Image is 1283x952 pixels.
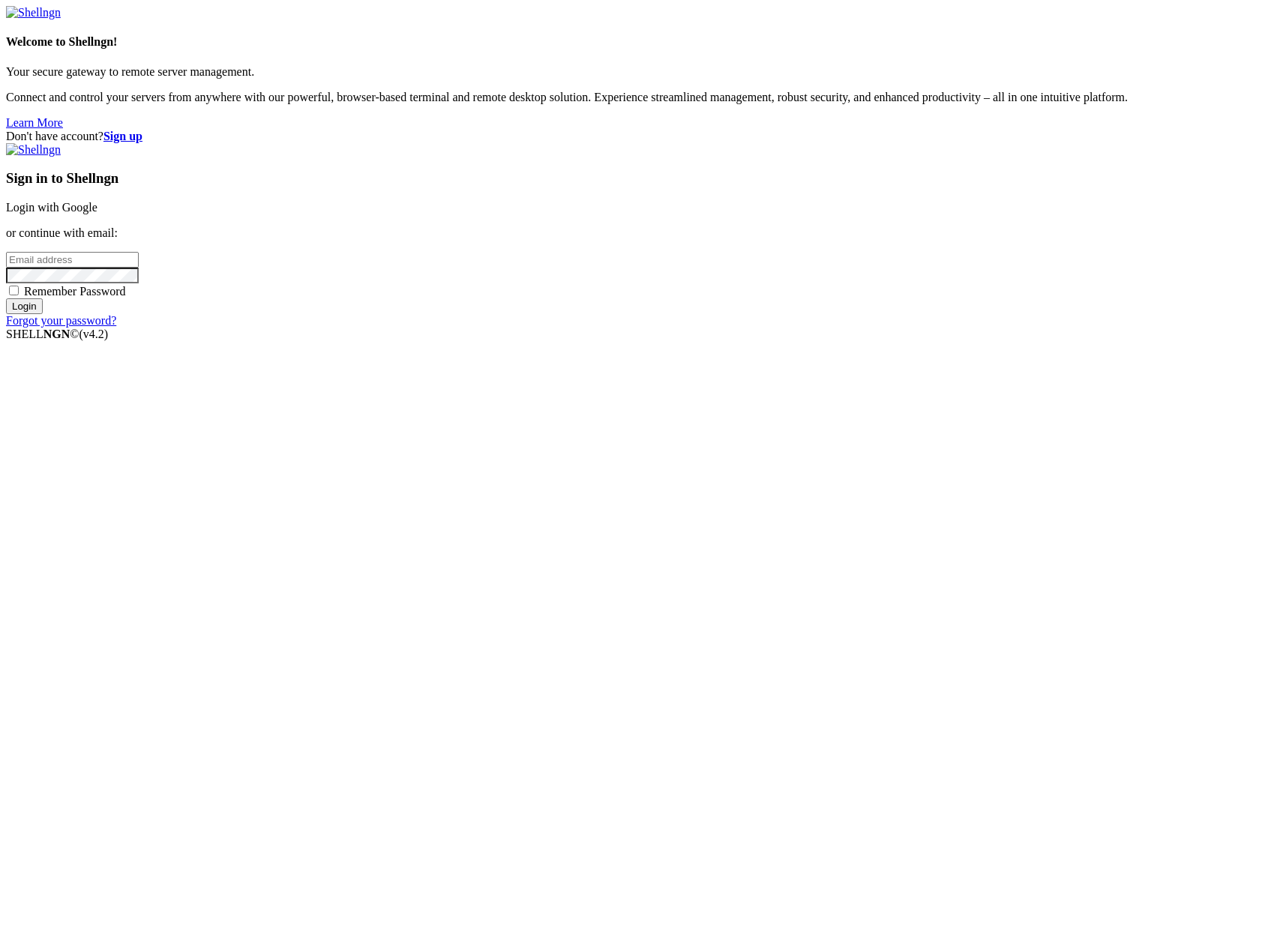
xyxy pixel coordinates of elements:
[6,35,1277,49] h4: Welcome to Shellngn!
[6,226,1277,240] p: or continue with email:
[103,130,142,142] a: Sign up
[43,328,70,340] b: NGN
[6,130,1277,143] div: Don't have account?
[6,201,97,214] a: Login with Google
[9,286,19,295] input: Remember Password
[6,65,1277,79] p: Your secure gateway to remote server management.
[6,170,1277,187] h3: Sign in to Shellngn
[6,252,139,268] input: Email address
[24,285,126,298] span: Remember Password
[79,328,109,340] span: 4.2.0
[6,91,1277,104] p: Connect and control your servers from anywhere with our powerful, browser-based terminal and remo...
[6,328,108,340] span: SHELL ©
[6,116,63,129] a: Learn More
[6,314,116,327] a: Forgot your password?
[6,6,61,19] img: Shellngn
[6,298,43,314] input: Login
[6,143,61,157] img: Shellngn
